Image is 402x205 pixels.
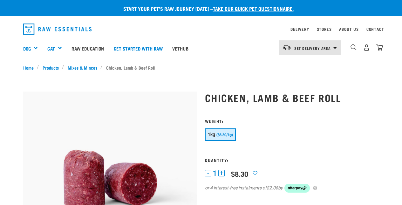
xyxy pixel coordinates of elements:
a: Mixes & Minces [64,64,100,71]
div: $8.30 [231,170,248,178]
img: home-icon-1@2x.png [351,44,357,50]
span: Set Delivery Area [294,47,331,49]
a: About Us [339,28,358,30]
a: Products [39,64,62,71]
a: Stores [317,28,332,30]
a: Get started with Raw [109,36,167,61]
span: ($8.30/kg) [216,133,233,137]
h3: Quantity: [205,158,379,162]
a: Contact [366,28,384,30]
img: Raw Essentials Logo [23,24,92,35]
a: take our quick pet questionnaire. [213,7,294,10]
button: 1kg ($8.30/kg) [205,128,236,141]
img: Afterpay [284,184,310,193]
button: - [205,170,211,176]
span: $2.08 [267,185,278,191]
a: Delivery [290,28,309,30]
div: or 4 interest-free instalments of by [205,184,379,193]
nav: breadcrumbs [23,64,379,71]
a: Vethub [167,36,193,61]
img: home-icon@2x.png [376,44,383,51]
nav: dropdown navigation [18,21,384,37]
a: Cat [47,45,55,52]
a: Raw Education [67,36,109,61]
span: 1 [213,170,217,177]
img: user.png [363,44,370,51]
span: 1kg [208,132,215,137]
h3: Weight: [205,119,379,123]
button: + [218,170,225,176]
a: Home [23,64,37,71]
a: Dog [23,45,31,52]
img: van-moving.png [283,44,291,50]
h1: Chicken, Lamb & Beef Roll [205,92,379,103]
